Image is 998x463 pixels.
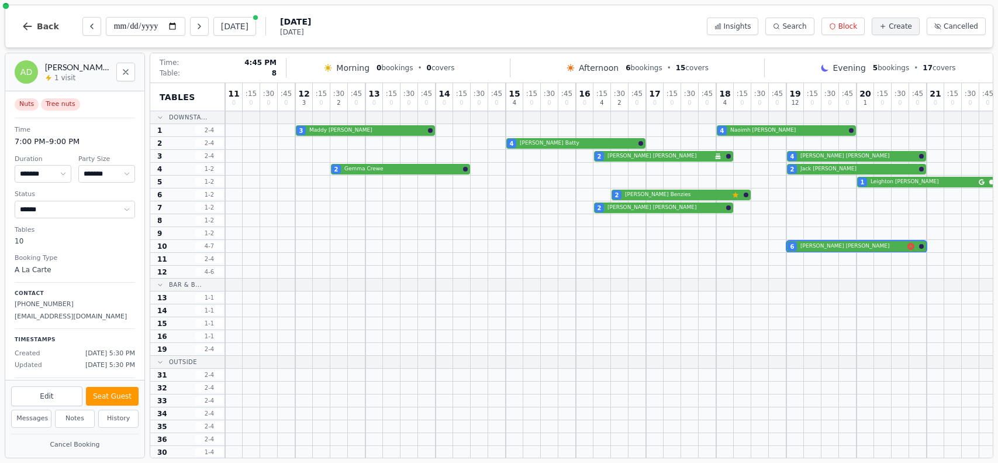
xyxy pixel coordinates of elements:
button: [DATE] [213,17,256,36]
span: 0 [758,100,761,106]
span: 0 [427,64,431,72]
span: 6 [626,64,630,72]
span: : 30 [824,90,835,97]
dd: A La Carte [15,265,135,275]
span: 0 [547,100,551,106]
span: 0 [249,100,253,106]
button: Create [872,18,920,35]
span: : 45 [702,90,713,97]
span: Created [15,349,40,359]
span: 4:45 PM [244,58,277,67]
span: bookings [873,63,909,73]
span: 0 [705,100,709,106]
span: 5 [873,64,878,72]
span: 2 [337,100,340,106]
span: 0 [951,100,954,106]
span: Maddy [PERSON_NAME] [309,126,426,135]
span: : 30 [614,90,625,97]
span: : 15 [877,90,888,97]
span: 35 [157,422,167,431]
span: 4 [600,100,603,106]
span: Create [889,22,912,31]
span: : 30 [263,90,274,97]
dt: Time [15,125,135,135]
span: 0 [845,100,849,106]
span: Back [37,22,59,30]
span: : 15 [526,90,537,97]
span: : 30 [754,90,765,97]
span: 16 [157,332,167,341]
span: 1 - 1 [195,306,223,315]
svg: Allergens: Nuts, Tree nuts [907,243,914,250]
span: Leighton [PERSON_NAME] [871,178,976,186]
span: : 30 [544,90,555,97]
span: 5 [157,177,162,187]
span: : 15 [596,90,607,97]
span: 2 [617,100,621,106]
dt: Status [15,190,135,200]
h2: [PERSON_NAME] [PERSON_NAME] [45,61,109,73]
span: 0 [986,100,989,106]
p: [PHONE_NUMBER] [15,300,135,310]
span: 2 - 4 [195,396,223,405]
span: Nuts [15,98,39,111]
button: Seat Guest [86,387,139,406]
span: 0 [389,100,393,106]
button: Search [765,18,814,35]
dt: Booking Type [15,253,135,263]
span: 4 - 7 [195,242,223,251]
button: Next day [190,17,209,36]
span: 18 [719,90,730,98]
span: 8 [157,216,162,225]
span: Bar & B... [169,280,202,289]
button: History [98,410,139,428]
span: 1 [157,126,162,135]
span: [PERSON_NAME] [PERSON_NAME] [800,152,917,160]
span: 2 - 4 [195,255,223,263]
span: : 15 [316,90,327,97]
span: 32 [157,383,167,393]
span: 2 - 4 [195,409,223,418]
span: 1 - 2 [195,190,223,199]
span: 0 [377,64,381,72]
span: 19 [157,345,167,354]
span: covers [923,63,955,73]
span: 16 [579,90,590,98]
span: 0 [583,100,586,106]
div: AD [15,60,38,84]
span: : 45 [842,90,853,97]
span: : 15 [246,90,257,97]
span: 0 [775,100,779,106]
span: 0 [968,100,972,106]
span: 19 [789,90,800,98]
span: 21 [930,90,941,98]
span: 0 [407,100,410,106]
span: 4 [723,100,727,106]
button: Insights [707,18,759,35]
span: Table: [160,68,180,78]
span: 1 - 1 [195,332,223,341]
span: 2 [334,165,339,174]
span: 0 [284,100,288,106]
span: 1 - 4 [195,448,223,457]
span: 0 [477,100,481,106]
span: 2 - 4 [195,422,223,431]
span: [PERSON_NAME] Batty [520,139,636,148]
dt: Party Size [78,155,135,164]
p: Contact [15,290,135,298]
span: [PERSON_NAME] [PERSON_NAME] [607,204,724,212]
span: Evening [833,62,866,74]
span: 14 [157,306,167,315]
span: 0 [934,100,937,106]
span: 4 - 6 [195,267,223,276]
span: 4 [790,152,795,161]
span: 14 [438,90,450,98]
span: 11 [228,90,239,98]
span: Search [782,22,806,31]
span: 2 [790,165,795,174]
span: [PERSON_NAME] Benzies [625,191,730,199]
span: : 30 [333,90,344,97]
span: 1 - 1 [195,293,223,302]
span: 2 [157,139,162,148]
span: : 30 [403,90,415,97]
